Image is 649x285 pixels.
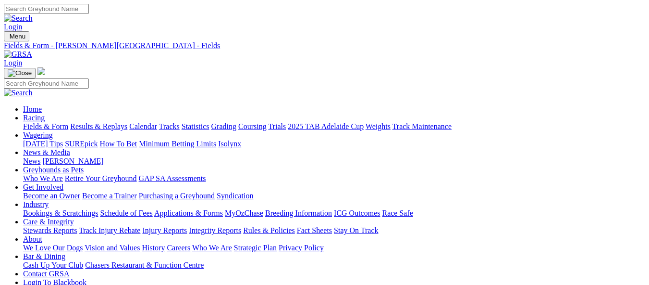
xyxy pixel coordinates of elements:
div: Get Involved [23,192,645,200]
div: Care & Integrity [23,226,645,235]
div: Industry [23,209,645,218]
a: Tracks [159,122,180,130]
a: Cash Up Your Club [23,261,83,269]
a: Grading [211,122,236,130]
img: Search [4,14,33,23]
div: News & Media [23,157,645,166]
a: History [142,244,165,252]
a: Applications & Forms [154,209,223,217]
a: Become an Owner [23,192,80,200]
a: Become a Trainer [82,192,137,200]
img: logo-grsa-white.png [37,67,45,75]
a: Integrity Reports [189,226,241,234]
a: Schedule of Fees [100,209,152,217]
a: How To Bet [100,140,137,148]
a: Results & Replays [70,122,127,130]
a: Careers [167,244,190,252]
a: Home [23,105,42,113]
a: Injury Reports [142,226,187,234]
div: Racing [23,122,645,131]
a: Industry [23,200,49,208]
a: Weights [366,122,391,130]
a: Greyhounds as Pets [23,166,84,174]
a: Login [4,59,22,67]
a: Racing [23,114,45,122]
a: Contact GRSA [23,270,69,278]
a: Race Safe [382,209,413,217]
a: Track Injury Rebate [79,226,140,234]
a: [PERSON_NAME] [42,157,103,165]
a: Chasers Restaurant & Function Centre [85,261,204,269]
a: MyOzChase [225,209,263,217]
a: We Love Our Dogs [23,244,83,252]
a: Track Maintenance [392,122,452,130]
div: Bar & Dining [23,261,645,270]
a: SUREpick [65,140,98,148]
input: Search [4,78,89,89]
a: Login [4,23,22,31]
span: Menu [10,33,25,40]
a: GAP SA Assessments [139,174,206,182]
a: Fields & Form [23,122,68,130]
a: Coursing [238,122,267,130]
div: Greyhounds as Pets [23,174,645,183]
a: Purchasing a Greyhound [139,192,215,200]
a: Get Involved [23,183,63,191]
a: Isolynx [218,140,241,148]
a: About [23,235,42,243]
a: Who We Are [192,244,232,252]
a: Who We Are [23,174,63,182]
a: Syndication [217,192,253,200]
a: Minimum Betting Limits [139,140,216,148]
a: Care & Integrity [23,218,74,226]
a: Statistics [182,122,209,130]
a: News [23,157,40,165]
img: Close [8,69,32,77]
div: Wagering [23,140,645,148]
a: Vision and Values [85,244,140,252]
a: Fact Sheets [297,226,332,234]
a: Privacy Policy [279,244,324,252]
button: Toggle navigation [4,31,29,41]
a: Retire Your Greyhound [65,174,137,182]
a: [DATE] Tips [23,140,63,148]
a: ICG Outcomes [334,209,380,217]
a: Calendar [129,122,157,130]
a: 2025 TAB Adelaide Cup [288,122,364,130]
a: Bookings & Scratchings [23,209,98,217]
a: Bar & Dining [23,252,65,260]
a: News & Media [23,148,70,156]
a: Strategic Plan [234,244,277,252]
a: Stewards Reports [23,226,77,234]
div: About [23,244,645,252]
img: Search [4,89,33,97]
a: Trials [268,122,286,130]
a: Rules & Policies [243,226,295,234]
img: GRSA [4,50,32,59]
a: Fields & Form - [PERSON_NAME][GEOGRAPHIC_DATA] - Fields [4,41,645,50]
a: Breeding Information [265,209,332,217]
a: Stay On Track [334,226,378,234]
button: Toggle navigation [4,68,36,78]
a: Wagering [23,131,53,139]
input: Search [4,4,89,14]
